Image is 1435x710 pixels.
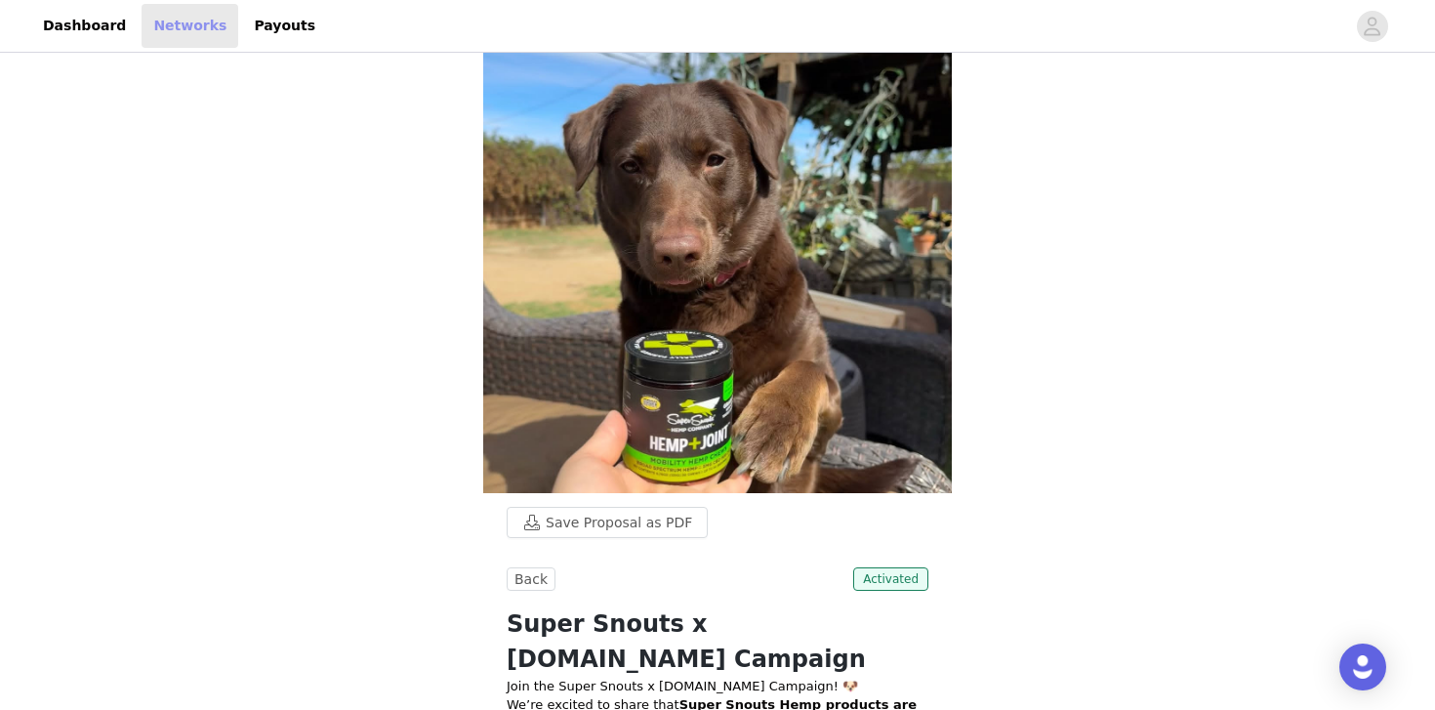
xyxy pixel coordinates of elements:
button: Save Proposal as PDF [507,507,708,538]
img: campaign image [483,24,952,493]
a: Payouts [242,4,327,48]
span: Activated [853,567,928,591]
a: Dashboard [31,4,138,48]
h1: Super Snouts x [DOMAIN_NAME] Campaign [507,606,928,677]
a: Networks [142,4,238,48]
div: Open Intercom Messenger [1339,644,1386,690]
button: Back [507,567,555,591]
p: Join the Super Snouts x [DOMAIN_NAME] Campaign! 🐶 [507,677,928,696]
div: avatar [1363,11,1381,42]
